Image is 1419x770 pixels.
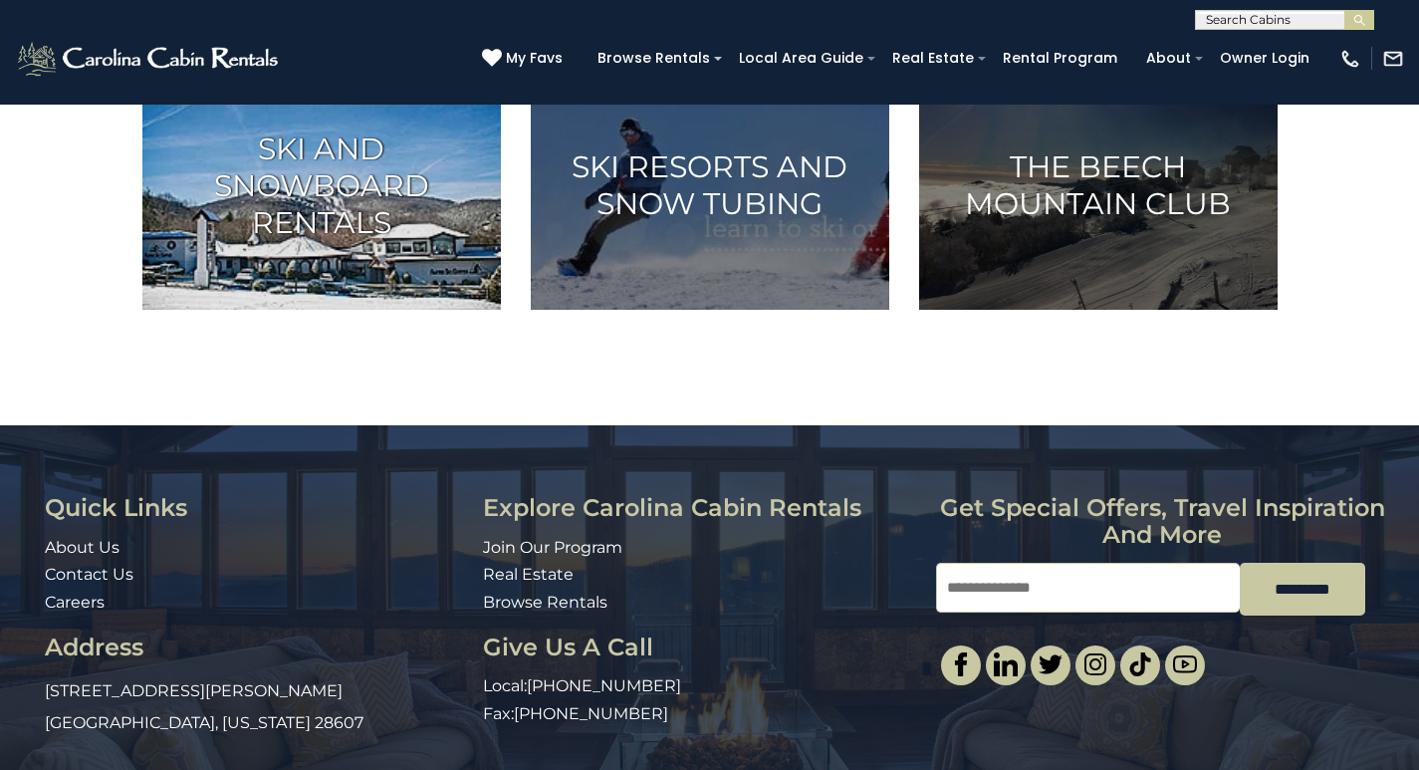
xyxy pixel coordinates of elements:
[483,495,921,521] h3: Explore Carolina Cabin Rentals
[483,593,607,612] a: Browse Rentals
[919,61,1278,310] a: The Beech Mountain Club
[1339,48,1361,70] img: phone-regular-white.png
[949,652,973,676] img: facebook-single.svg
[527,676,681,695] a: [PHONE_NUMBER]
[531,61,889,310] a: Ski Resorts and Snow Tubing
[1128,652,1152,676] img: tiktok.svg
[45,538,119,557] a: About Us
[936,495,1389,548] h3: Get special offers, travel inspiration and more
[483,538,622,557] a: Join Our Program
[15,39,284,79] img: White-1-2.png
[483,675,921,698] p: Local:
[506,48,563,69] span: My Favs
[1039,652,1063,676] img: twitter-single.svg
[483,703,921,726] p: Fax:
[729,43,873,74] a: Local Area Guide
[45,593,105,612] a: Careers
[45,675,468,739] p: [STREET_ADDRESS][PERSON_NAME] [GEOGRAPHIC_DATA], [US_STATE] 28607
[994,652,1018,676] img: linkedin-single.svg
[142,61,501,310] a: Ski and Snowboard Rentals
[1210,43,1319,74] a: Owner Login
[993,43,1127,74] a: Rental Program
[514,704,668,723] a: [PHONE_NUMBER]
[1136,43,1201,74] a: About
[482,48,568,70] a: My Favs
[1083,652,1107,676] img: instagram-single.svg
[483,565,574,584] a: Real Estate
[167,130,476,241] h3: Ski and Snowboard Rentals
[45,495,468,521] h3: Quick Links
[45,565,133,584] a: Contact Us
[1382,48,1404,70] img: mail-regular-white.png
[944,148,1253,222] h3: The Beech Mountain Club
[483,635,921,660] h3: Give Us A Call
[45,635,468,660] h3: Address
[1173,652,1197,676] img: youtube-light.svg
[882,43,984,74] a: Real Estate
[556,148,864,222] h3: Ski Resorts and Snow Tubing
[588,43,720,74] a: Browse Rentals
